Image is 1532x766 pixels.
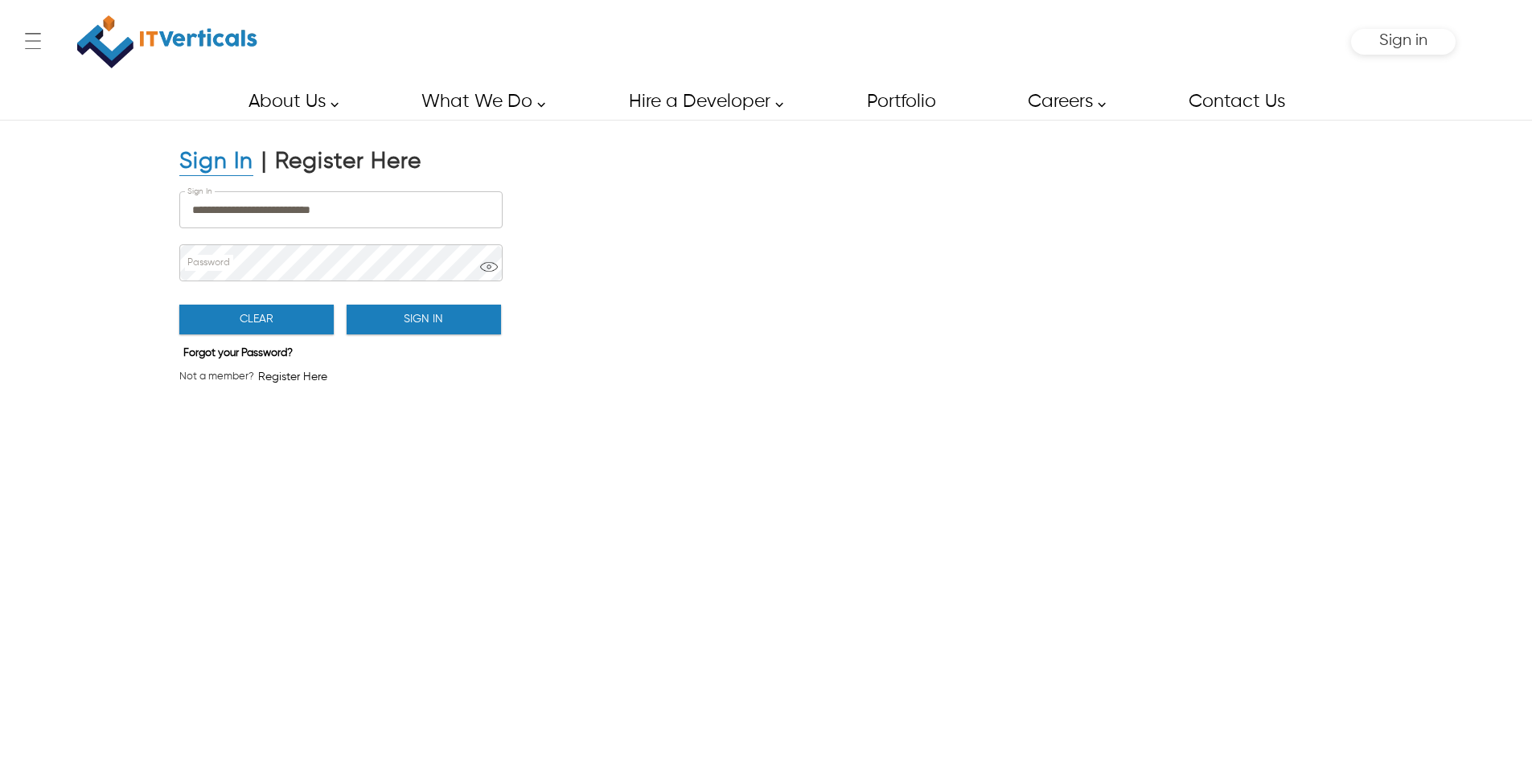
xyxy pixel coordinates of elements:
[1009,84,1115,120] a: Careers
[1379,32,1427,49] span: Sign in
[77,8,257,76] img: IT Verticals Inc
[1170,84,1302,120] a: Contact Us
[179,343,297,364] button: Forgot your Password?
[610,84,792,120] a: Hire a Developer
[848,84,953,120] a: Portfolio
[179,369,254,385] span: Not a member?
[179,305,334,334] button: Clear
[1379,37,1427,47] a: Sign in
[403,84,554,120] a: What We Do
[347,305,501,334] button: Sign In
[258,369,327,385] span: Register Here
[261,148,267,176] div: |
[275,148,421,176] div: Register Here
[179,148,253,176] div: Sign In
[230,84,347,120] a: About Us
[76,8,258,76] a: IT Verticals Inc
